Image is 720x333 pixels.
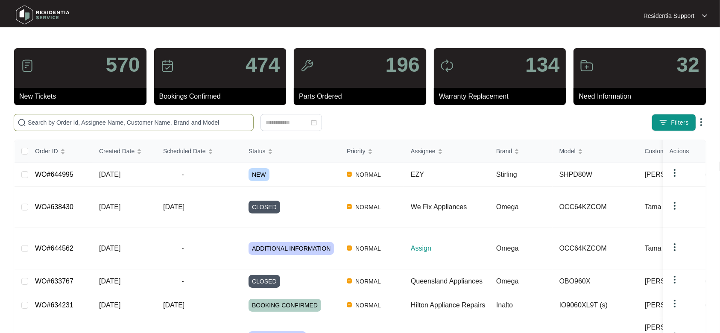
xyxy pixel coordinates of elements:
span: NORMAL [352,300,384,310]
span: NEW [249,168,269,181]
span: [PERSON_NAME] [645,169,701,180]
img: dropdown arrow [670,298,680,309]
img: icon [20,59,34,73]
p: 32 [677,55,700,75]
span: Filters [671,118,689,127]
input: Search by Order Id, Assignee Name, Customer Name, Brand and Model [28,118,250,127]
img: Vercel Logo [347,302,352,307]
span: Tama and Stanle... [645,202,702,212]
span: [PERSON_NAME] [645,276,701,286]
img: Vercel Logo [347,245,352,251]
span: NORMAL [352,243,384,254]
span: Status [249,146,266,156]
span: NORMAL [352,276,384,286]
img: Vercel Logo [347,204,352,209]
p: Bookings Confirmed [159,91,287,102]
th: Priority [340,140,404,163]
div: We Fix Appliances [411,202,489,212]
p: 134 [525,55,559,75]
div: Hilton Appliance Repairs [411,300,489,310]
img: filter icon [659,118,667,127]
td: OBO960X [553,269,638,293]
span: Order ID [35,146,58,156]
span: CLOSED [249,275,280,288]
th: Scheduled Date [156,140,242,163]
a: WO#644562 [35,245,73,252]
img: dropdown arrow [696,117,706,127]
img: icon [161,59,174,73]
img: icon [440,59,454,73]
span: [DATE] [99,301,120,309]
span: Omega [496,245,518,252]
span: Stirling [496,171,517,178]
th: Status [242,140,340,163]
span: Inalto [496,301,513,309]
img: dropdown arrow [670,275,680,285]
img: dropdown arrow [670,168,680,178]
div: Queensland Appliances [411,276,489,286]
p: Warranty Replacement [439,91,566,102]
p: Need Information [579,91,706,102]
span: Created Date [99,146,135,156]
th: Model [553,140,638,163]
span: Customer Name [645,146,688,156]
span: [DATE] [99,171,120,178]
p: Residentia Support [644,12,694,20]
span: ADDITIONAL INFORMATION [249,242,334,255]
span: Model [559,146,576,156]
th: Assignee [404,140,489,163]
span: - [163,243,202,254]
a: WO#644995 [35,171,73,178]
img: icon [580,59,594,73]
th: Order ID [28,140,92,163]
span: Tama and Stanle... [645,243,702,254]
span: CLOSED [249,201,280,213]
span: - [163,276,202,286]
th: Brand [489,140,553,163]
span: Brand [496,146,512,156]
img: dropdown arrow [670,201,680,211]
span: [PERSON_NAME] [645,300,701,310]
span: Omega [496,277,518,285]
span: [DATE] [99,203,120,210]
img: dropdown arrow [670,242,680,252]
th: Actions [663,140,705,163]
p: 196 [386,55,420,75]
p: Parts Ordered [299,91,426,102]
img: search-icon [18,118,26,127]
p: Assign [411,243,489,254]
td: IO9060XL9T (s) [553,293,638,317]
span: Scheduled Date [163,146,206,156]
img: icon [300,59,314,73]
span: [DATE] [163,203,184,210]
td: SHPD80W [553,163,638,187]
p: New Tickets [19,91,146,102]
span: [DATE] [163,301,184,309]
span: NORMAL [352,202,384,212]
span: [DATE] [99,277,120,285]
a: WO#633767 [35,277,73,285]
td: OCC64KZCOM [553,228,638,269]
td: OCC64KZCOM [553,187,638,228]
span: NORMAL [352,169,384,180]
span: - [163,169,202,180]
p: 474 [246,55,280,75]
span: [DATE] [99,245,120,252]
img: residentia service logo [13,2,73,28]
img: dropdown arrow [702,14,707,18]
span: BOOKING CONFIRMED [249,299,321,312]
span: Assignee [411,146,436,156]
div: EZY [411,169,489,180]
p: 570 [106,55,140,75]
span: Priority [347,146,366,156]
a: WO#638430 [35,203,73,210]
img: Vercel Logo [347,278,352,283]
span: Omega [496,203,518,210]
th: Created Date [92,140,156,163]
img: Vercel Logo [347,172,352,177]
a: WO#634231 [35,301,73,309]
button: filter iconFilters [652,114,696,131]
